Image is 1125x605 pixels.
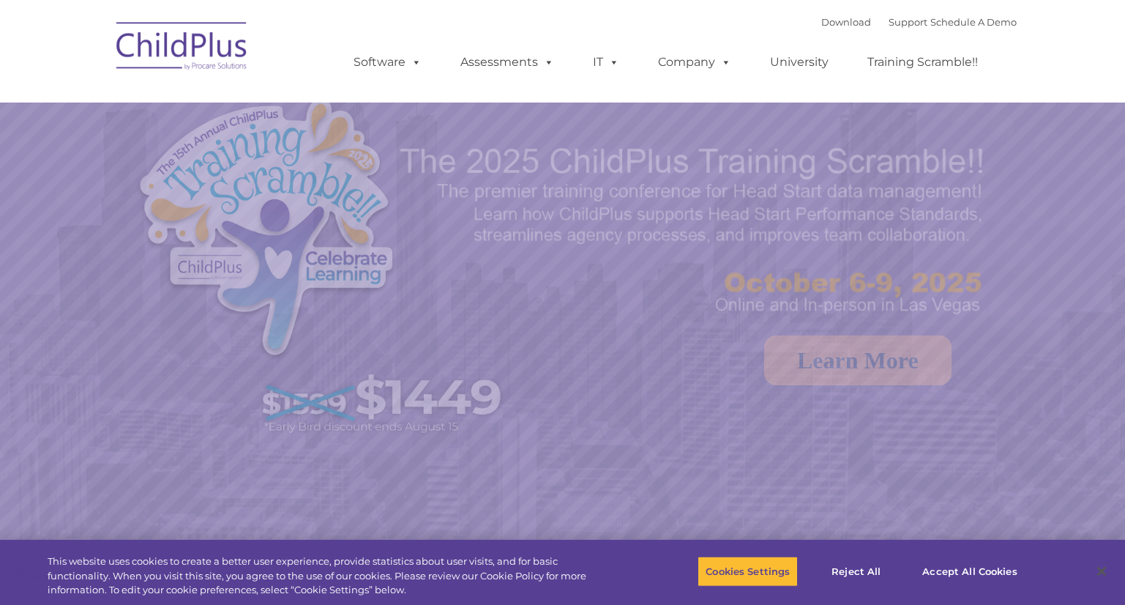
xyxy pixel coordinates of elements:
a: Assessments [446,48,569,77]
a: University [755,48,843,77]
button: Cookies Settings [698,556,798,587]
a: Schedule A Demo [930,16,1017,28]
a: Software [339,48,436,77]
a: Learn More [764,335,952,385]
a: Support [889,16,927,28]
font: | [821,16,1017,28]
a: IT [578,48,634,77]
img: ChildPlus by Procare Solutions [109,12,255,85]
button: Accept All Cookies [914,556,1025,587]
a: Company [643,48,746,77]
a: Download [821,16,871,28]
a: Training Scramble!! [853,48,993,77]
button: Close [1085,555,1118,587]
div: This website uses cookies to create a better user experience, provide statistics about user visit... [48,554,618,598]
button: Reject All [810,556,902,587]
